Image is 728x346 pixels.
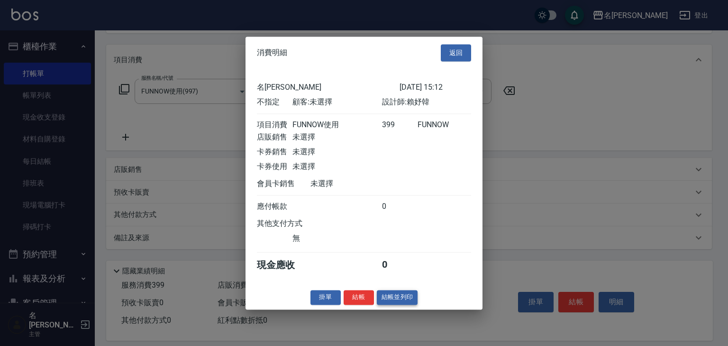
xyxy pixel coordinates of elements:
div: 卡券使用 [257,162,292,172]
div: 店販銷售 [257,132,292,142]
div: 卡券銷售 [257,147,292,157]
div: 其他支付方式 [257,219,328,229]
div: 不指定 [257,97,292,107]
div: 設計師: 賴妤韓 [382,97,471,107]
div: FUNNOW [418,120,471,130]
div: [DATE] 15:12 [400,83,471,93]
div: 現金應收 [257,259,310,271]
span: 消費明細 [257,48,287,57]
div: 未選擇 [292,132,382,142]
div: 未選擇 [292,162,382,172]
div: 項目消費 [257,120,292,130]
button: 掛單 [310,290,341,305]
div: 0 [382,259,418,271]
div: 0 [382,202,418,212]
div: 無 [292,234,382,243]
div: 顧客: 未選擇 [292,97,382,107]
div: 會員卡銷售 [257,179,310,189]
div: 未選擇 [310,179,400,189]
div: 399 [382,120,418,130]
div: FUNNOW使用 [292,120,382,130]
div: 未選擇 [292,147,382,157]
button: 結帳並列印 [377,290,418,305]
div: 名[PERSON_NAME] [257,83,400,93]
button: 返回 [441,44,471,62]
div: 應付帳款 [257,202,292,212]
button: 結帳 [344,290,374,305]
